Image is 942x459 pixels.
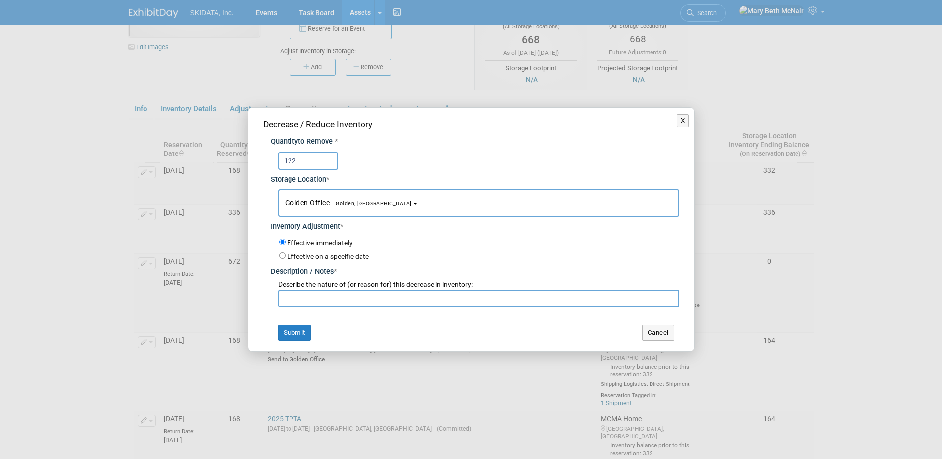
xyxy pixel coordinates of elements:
[263,119,372,129] span: Decrease / Reduce Inventory
[278,325,311,341] button: Submit
[642,325,674,341] button: Cancel
[271,217,679,232] div: Inventory Adjustment
[278,189,679,217] button: Golden OfficeGolden, [GEOGRAPHIC_DATA]
[285,199,412,207] span: Golden Office
[330,200,412,207] span: Golden, [GEOGRAPHIC_DATA]
[677,114,689,127] button: X
[271,262,679,277] div: Description / Notes
[278,280,473,288] span: Describe the nature of (or reason for) this decrease in inventory:
[271,137,679,147] div: Quantity
[271,170,679,185] div: Storage Location
[287,252,369,260] label: Effective on a specific date
[287,238,353,248] label: Effective immediately
[298,137,333,146] span: to Remove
